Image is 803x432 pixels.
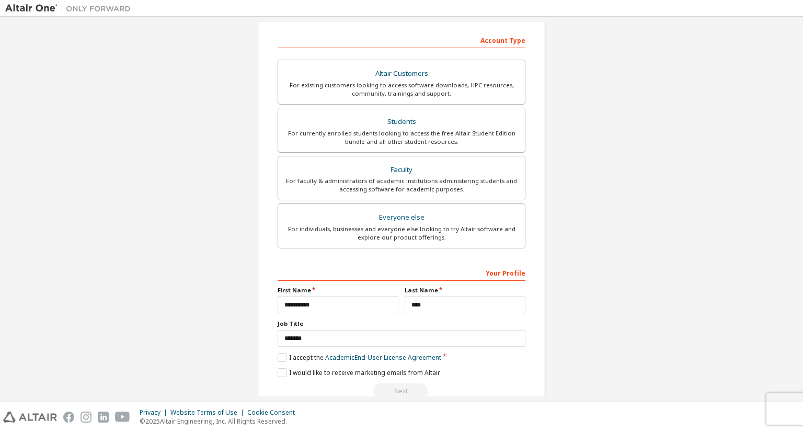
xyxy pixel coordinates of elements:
div: Altair Customers [284,66,519,81]
img: Altair One [5,3,136,14]
label: First Name [278,286,398,294]
div: For faculty & administrators of academic institutions administering students and accessing softwa... [284,177,519,194]
a: Academic End-User License Agreement [325,353,441,362]
div: Website Terms of Use [170,408,247,417]
img: instagram.svg [81,412,91,423]
div: Privacy [140,408,170,417]
div: For individuals, businesses and everyone else looking to try Altair software and explore our prod... [284,225,519,242]
img: youtube.svg [115,412,130,423]
label: Job Title [278,320,525,328]
div: Account Type [278,31,525,48]
img: altair_logo.svg [3,412,57,423]
div: Faculty [284,163,519,177]
label: I accept the [278,353,441,362]
div: Everyone else [284,210,519,225]
p: © 2025 Altair Engineering, Inc. All Rights Reserved. [140,417,301,426]
div: For existing customers looking to access software downloads, HPC resources, community, trainings ... [284,81,519,98]
div: Students [284,115,519,129]
label: I would like to receive marketing emails from Altair [278,368,440,377]
div: Your Profile [278,264,525,281]
img: facebook.svg [63,412,74,423]
div: Cookie Consent [247,408,301,417]
div: Read and acccept EULA to continue [278,383,525,399]
label: Last Name [405,286,525,294]
img: linkedin.svg [98,412,109,423]
div: For currently enrolled students looking to access the free Altair Student Edition bundle and all ... [284,129,519,146]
